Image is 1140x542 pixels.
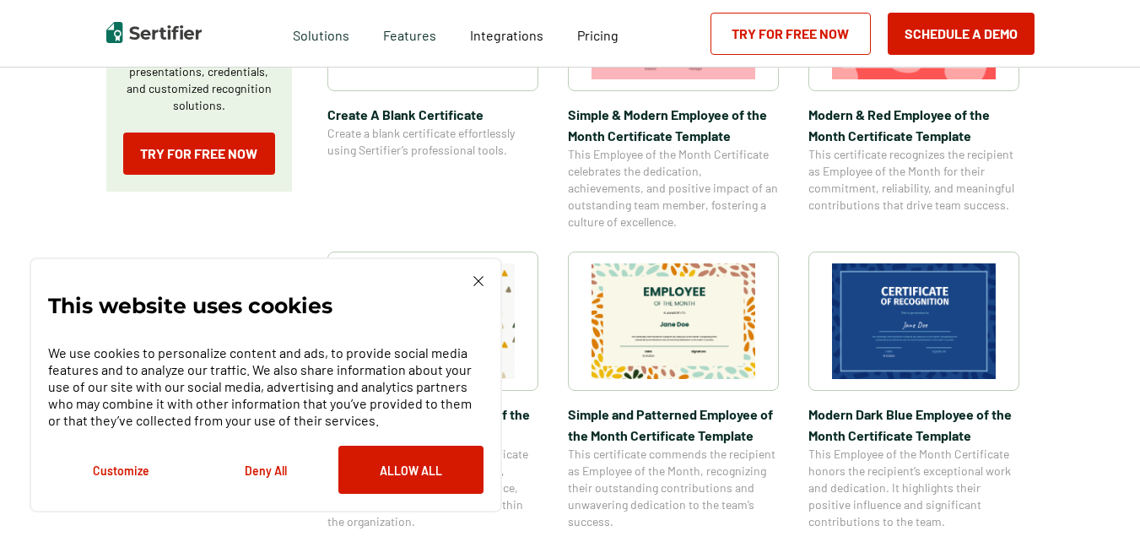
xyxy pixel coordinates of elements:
span: Solutions [293,23,349,44]
span: Simple and Patterned Employee of the Month Certificate Template [568,404,779,446]
span: Pricing [577,27,619,43]
span: This Employee of the Month Certificate celebrates the dedication, achievements, and positive impa... [568,146,779,230]
img: Sertifier | Digital Credentialing Platform [106,22,202,43]
span: Modern Dark Blue Employee of the Month Certificate Template [808,404,1019,446]
img: Simple and Patterned Employee of the Month Certificate Template [592,263,755,379]
span: This Employee of the Month Certificate honors the recipient’s exceptional work and dedication. It... [808,446,1019,530]
span: Features [383,23,436,44]
span: This certificate recognizes the recipient as Employee of the Month for their commitment, reliabil... [808,146,1019,214]
span: Simple & Modern Employee of the Month Certificate Template [568,104,779,146]
span: Create a blank certificate effortlessly using Sertifier’s professional tools. [327,125,538,159]
span: Create A Blank Certificate [327,104,538,125]
span: This certificate commends the recipient as Employee of the Month, recognizing their outstanding c... [568,446,779,530]
a: Try for Free Now [710,13,871,55]
img: Cookie Popup Close [473,276,484,286]
button: Schedule a Demo [888,13,1035,55]
span: Integrations [470,27,543,43]
p: Create a blank certificate with Sertifier for professional presentations, credentials, and custom... [123,30,275,114]
p: We use cookies to personalize content and ads, to provide social media features and to analyze ou... [48,344,484,429]
img: Modern Dark Blue Employee of the Month Certificate Template [832,263,996,379]
button: Allow All [338,446,484,494]
p: This website uses cookies [48,297,332,314]
a: Integrations [470,23,543,44]
a: Try for Free Now [123,133,275,175]
button: Customize [48,446,193,494]
button: Deny All [193,446,338,494]
a: Pricing [577,23,619,44]
a: Simple & Colorful Employee of the Month Certificate TemplateSimple & Colorful Employee of the Mon... [327,252,538,530]
span: Modern & Red Employee of the Month Certificate Template [808,104,1019,146]
a: Modern Dark Blue Employee of the Month Certificate TemplateModern Dark Blue Employee of the Month... [808,252,1019,530]
iframe: Chat Widget [1056,461,1140,542]
a: Simple and Patterned Employee of the Month Certificate TemplateSimple and Patterned Employee of t... [568,252,779,530]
